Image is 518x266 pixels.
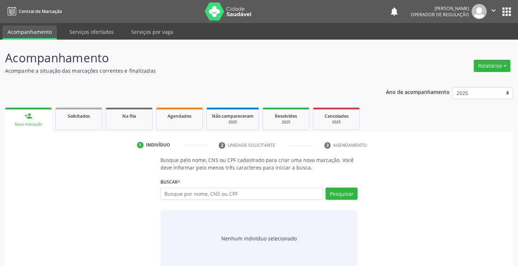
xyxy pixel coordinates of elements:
[411,12,469,18] span: Operador de regulação
[19,8,62,14] span: Central de Marcação
[490,6,497,14] i: 
[411,5,469,12] div: [PERSON_NAME]
[326,188,358,200] button: Pesquisar
[268,120,304,125] div: 2025
[10,122,47,127] div: Nova marcação
[389,6,399,17] button: notifications
[221,235,297,242] div: Nenhum indivíduo selecionado
[64,26,119,38] a: Serviços ofertados
[474,60,510,72] button: Relatórios
[3,26,57,40] a: Acompanhamento
[500,5,513,18] button: apps
[68,113,90,119] span: Solicitados
[160,176,180,188] label: Buscar
[122,113,136,119] span: Na fila
[212,113,254,119] span: Não compareceram
[324,113,349,119] span: Cancelados
[160,156,358,171] p: Busque pelo nome, CNS ou CPF cadastrado para criar uma nova marcação. Você deve informar pelo men...
[318,120,354,125] div: 2025
[386,87,450,96] p: Ano de acompanhamento
[275,113,297,119] span: Resolvidos
[5,5,62,17] a: Central de Marcação
[146,142,170,148] div: Indivíduo
[5,49,360,67] p: Acompanhamento
[137,142,144,148] div: 1
[472,4,487,19] img: img
[160,188,323,200] input: Busque por nome, CNS ou CPF
[168,113,191,119] span: Agendados
[5,67,360,75] p: Acompanhe a situação das marcações correntes e finalizadas
[487,4,500,19] button: 
[24,112,32,120] div: person_add
[126,26,178,38] a: Serviços por vaga
[212,120,254,125] div: 2025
